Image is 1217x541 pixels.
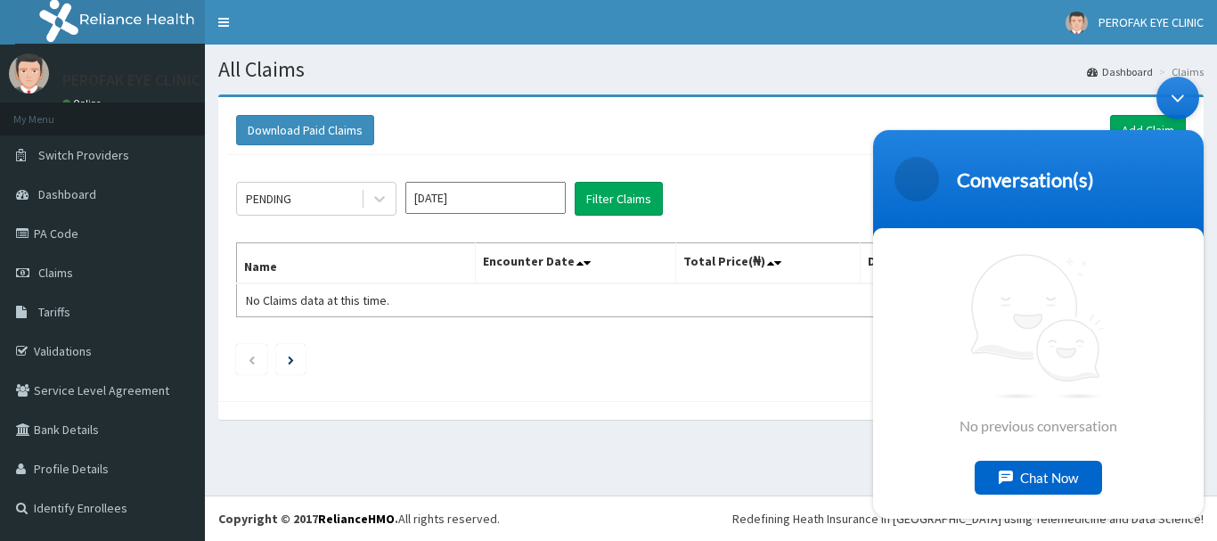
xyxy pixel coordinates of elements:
th: Date Filed [861,243,1014,284]
li: Claims [1155,64,1204,79]
img: User Image [9,53,49,94]
a: Dashboard [1087,64,1153,79]
th: Encounter Date [476,243,675,284]
strong: Copyright © 2017 . [218,511,398,527]
span: Claims [38,265,73,281]
button: Download Paid Claims [236,115,374,145]
span: Switch Providers [38,147,129,163]
iframe: SalesIQ Chatwindow [864,68,1213,528]
h1: All Claims [218,58,1204,81]
span: PEROFAK EYE CLINIC [1099,14,1204,30]
div: Redefining Heath Insurance in [GEOGRAPHIC_DATA] using Telemedicine and Data Science! [732,510,1204,528]
input: Select Month and Year [405,182,566,214]
span: No Claims data at this time. [246,292,389,308]
span: Dashboard [38,186,96,202]
th: Name [237,243,476,284]
a: Online [62,97,105,110]
div: PENDING [246,190,291,208]
footer: All rights reserved. [205,496,1217,541]
a: RelianceHMO [318,511,395,527]
a: Next page [288,351,294,367]
th: Total Price(₦) [675,243,861,284]
span: Tariffs [38,304,70,320]
button: Filter Claims [575,182,663,216]
p: PEROFAK EYE CLINIC [62,72,200,88]
img: User Image [1066,12,1088,34]
a: Previous page [248,351,256,367]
